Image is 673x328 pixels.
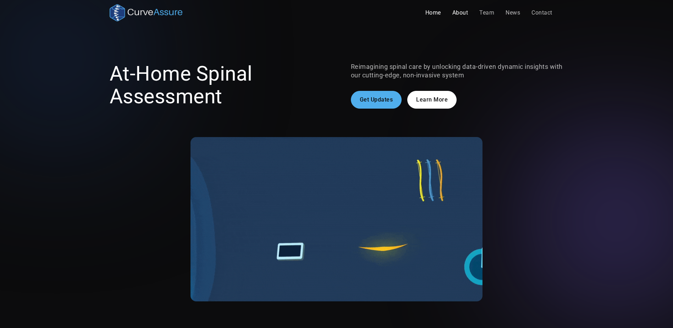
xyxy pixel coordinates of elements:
[420,6,447,20] a: Home
[474,6,500,20] a: Team
[500,6,526,20] a: News
[110,4,183,21] a: home
[407,91,457,109] a: Learn More
[351,62,564,80] p: Reimagining spinal care by unlocking data-driven dynamic insights with our cutting-edge, non-inva...
[526,6,558,20] a: Contact
[110,62,322,108] h1: At-Home Spinal Assessment
[447,6,474,20] a: About
[351,91,402,109] a: Get Updates
[191,137,482,301] img: A gif showing the CurveAssure system at work. A patient is wearing the non-invasive sensors and t...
